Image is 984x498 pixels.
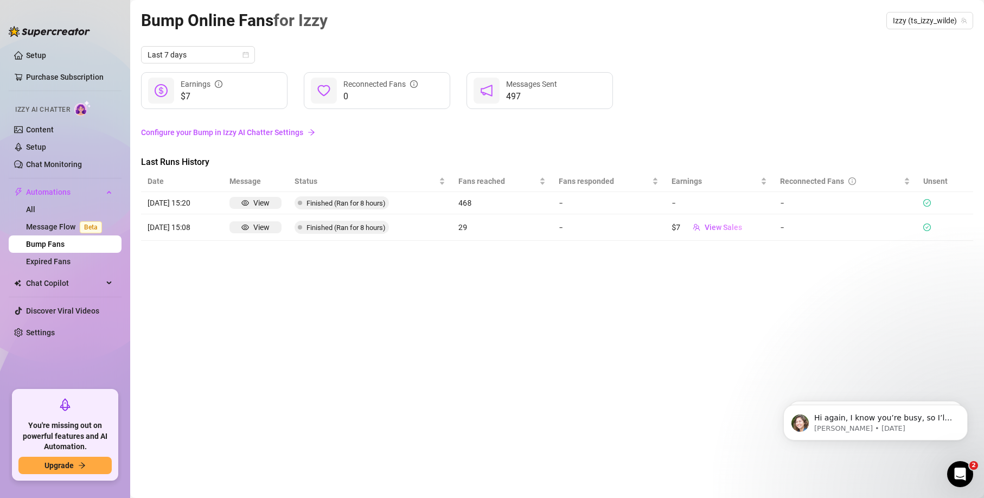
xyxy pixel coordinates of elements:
[26,222,106,231] a: Message FlowBeta
[665,171,774,192] th: Earnings
[343,78,418,90] div: Reconnected Fans
[80,221,102,233] span: Beta
[26,68,113,86] a: Purchase Subscription
[308,129,315,136] span: arrow-right
[241,199,249,207] span: eye
[9,26,90,37] img: logo-BBDzfeDw.svg
[306,224,386,232] span: Finished (Ran for 8 hours)
[559,175,650,187] span: Fans responded
[78,462,86,469] span: arrow-right
[506,80,557,88] span: Messages Sent
[26,274,103,292] span: Chat Copilot
[14,188,23,196] span: thunderbolt
[288,171,452,192] th: Status
[552,171,665,192] th: Fans responded
[26,143,46,151] a: Setup
[923,224,931,231] span: check-circle
[306,199,386,207] span: Finished (Ran for 8 hours)
[848,177,856,185] span: info-circle
[969,461,978,470] span: 2
[947,461,973,487] iframe: Intercom live chat
[672,221,680,233] article: $7
[181,90,222,103] span: $7
[458,221,546,233] article: 29
[44,461,74,470] span: Upgrade
[26,183,103,201] span: Automations
[480,84,493,97] span: notification
[767,382,984,458] iframe: Intercom notifications message
[253,221,270,233] div: View
[458,197,546,209] article: 468
[241,224,249,231] span: eye
[141,126,973,138] a: Configure your Bump in Izzy AI Chatter Settings
[343,90,418,103] span: 0
[26,205,35,214] a: All
[410,80,418,88] span: info-circle
[780,221,910,233] article: -
[458,175,537,187] span: Fans reached
[141,171,223,192] th: Date
[26,125,54,134] a: Content
[26,328,55,337] a: Settings
[181,78,222,90] div: Earnings
[148,221,216,233] article: [DATE] 15:08
[672,197,676,209] article: -
[917,171,954,192] th: Unsent
[141,8,328,33] article: Bump Online Fans
[317,84,330,97] span: heart
[961,17,967,24] span: team
[705,223,742,232] span: View Sales
[684,219,751,236] button: View Sales
[59,398,72,411] span: rocket
[18,420,112,452] span: You're missing out on powerful features and AI Automation.
[506,90,557,103] span: 497
[14,279,21,287] img: Chat Copilot
[559,221,659,233] article: -
[273,11,328,30] span: for Izzy
[780,197,910,209] article: -
[780,175,902,187] div: Reconnected Fans
[148,197,216,209] article: [DATE] 15:20
[242,52,249,58] span: calendar
[893,12,967,29] span: Izzy (ts_izzy_wilde)
[26,51,46,60] a: Setup
[452,171,552,192] th: Fans reached
[74,100,91,116] img: AI Chatter
[26,160,82,169] a: Chat Monitoring
[26,257,71,266] a: Expired Fans
[141,122,973,143] a: Configure your Bump in Izzy AI Chatter Settingsarrow-right
[223,171,288,192] th: Message
[148,47,248,63] span: Last 7 days
[559,197,659,209] article: -
[693,224,700,231] span: team
[672,175,758,187] span: Earnings
[215,80,222,88] span: info-circle
[923,199,931,207] span: check-circle
[18,457,112,474] button: Upgradearrow-right
[141,156,323,169] span: Last Runs History
[253,197,270,209] div: View
[15,105,70,115] span: Izzy AI Chatter
[26,240,65,248] a: Bump Fans
[26,307,99,315] a: Discover Viral Videos
[295,175,437,187] span: Status
[155,84,168,97] span: dollar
